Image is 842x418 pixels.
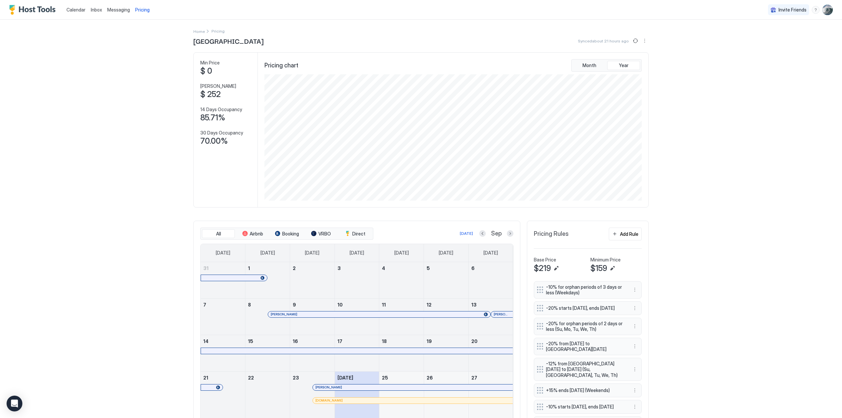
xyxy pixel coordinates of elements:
div: tab-group [200,228,373,240]
button: [DATE] [459,230,474,237]
span: Year [619,62,629,68]
span: [PERSON_NAME] [315,385,342,389]
div: Host Tools Logo [9,5,59,15]
a: Wednesday [343,244,371,262]
a: Calendar [66,6,86,13]
a: September 19, 2025 [424,335,468,347]
a: Messaging [107,6,130,13]
span: Home [193,29,205,34]
a: Inbox [91,6,102,13]
span: 20 [471,338,478,344]
td: September 2, 2025 [290,262,334,299]
button: Month [573,61,606,70]
a: September 7, 2025 [201,299,245,311]
a: Friday [432,244,460,262]
span: 18 [382,338,387,344]
span: -20% for orphan periods of 2 days or less (Su, Mo, Tu, We, Th) [546,321,624,332]
span: All [216,231,221,237]
span: [DATE] [439,250,453,256]
span: Pricing chart [264,62,298,69]
a: September 15, 2025 [245,335,290,347]
button: VRBO [305,229,337,238]
a: September 26, 2025 [424,372,468,384]
td: September 12, 2025 [424,298,469,335]
td: September 14, 2025 [201,335,245,371]
div: tab-group [571,59,642,72]
div: menu [631,322,639,330]
span: 10 [337,302,343,307]
button: More options [631,386,639,394]
span: 31 [203,265,209,271]
span: 14 Days Occupancy [200,107,242,112]
span: 14 [203,338,209,344]
span: 13 [471,302,477,307]
a: September 1, 2025 [245,262,290,274]
span: [DATE] [337,375,353,381]
span: 12 [427,302,432,307]
a: September 22, 2025 [245,372,290,384]
span: [PERSON_NAME] [200,83,236,89]
span: 23 [293,375,299,381]
a: September 8, 2025 [245,299,290,311]
a: September 12, 2025 [424,299,468,311]
td: September 6, 2025 [468,262,513,299]
button: Add Rule [609,228,642,240]
span: $219 [534,263,551,273]
div: Breadcrumb [193,28,205,35]
a: Saturday [477,244,505,262]
a: September 13, 2025 [469,299,513,311]
span: Inbox [91,7,102,12]
td: September 10, 2025 [334,298,379,335]
span: -20% starts [DATE], ends [DATE] [546,305,624,311]
a: Monday [254,244,282,262]
a: September 6, 2025 [469,262,513,274]
div: [PERSON_NAME] [315,385,510,389]
a: September 21, 2025 [201,372,245,384]
span: 9 [293,302,296,307]
span: Messaging [107,7,130,12]
span: [PERSON_NAME] [494,312,510,316]
td: September 8, 2025 [245,298,290,335]
span: [DATE] [216,250,230,256]
div: Open Intercom Messenger [7,396,22,411]
div: menu [631,365,639,373]
a: September 17, 2025 [335,335,379,347]
a: September 5, 2025 [424,262,468,274]
a: Tuesday [298,244,326,262]
a: September 11, 2025 [379,299,424,311]
span: 30 Days Occupancy [200,130,243,136]
button: More options [631,342,639,350]
button: More options [641,37,649,45]
div: [DATE] [460,231,473,236]
span: 19 [427,338,432,344]
span: 85.71% [200,113,225,123]
span: VRBO [318,231,331,237]
span: [GEOGRAPHIC_DATA] [193,36,263,46]
td: September 19, 2025 [424,335,469,371]
span: 5 [427,265,430,271]
span: Sep [491,230,502,237]
span: 11 [382,302,386,307]
span: Breadcrumb [211,29,225,34]
span: 6 [471,265,475,271]
span: -20% from [DATE] to [GEOGRAPHIC_DATA][DATE] [546,341,624,352]
td: September 5, 2025 [424,262,469,299]
span: Pricing [135,7,150,13]
td: September 7, 2025 [201,298,245,335]
span: [PERSON_NAME] [271,312,297,316]
button: All [202,229,235,238]
span: Base Price [534,257,556,263]
span: 2 [293,265,296,271]
button: Year [607,61,640,70]
button: Edit [608,264,616,272]
button: More options [631,286,639,294]
a: September 16, 2025 [290,335,334,347]
a: Home [193,28,205,35]
td: September 17, 2025 [334,335,379,371]
span: 22 [248,375,254,381]
span: 27 [471,375,477,381]
span: 26 [427,375,433,381]
a: September 27, 2025 [469,372,513,384]
div: menu [631,342,639,350]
